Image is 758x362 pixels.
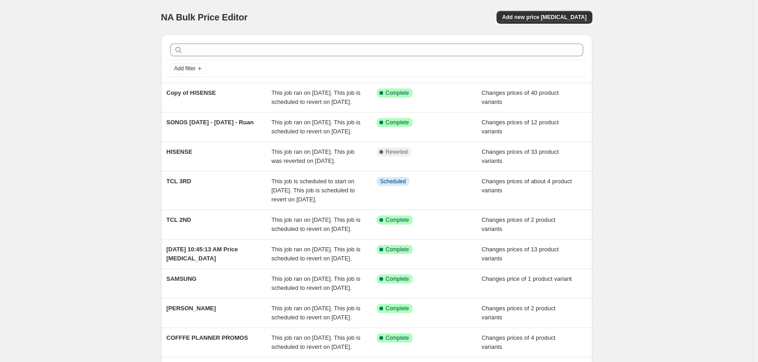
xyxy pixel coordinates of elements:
[502,14,586,21] span: Add new price [MEDICAL_DATA]
[497,11,592,24] button: Add new price [MEDICAL_DATA]
[386,246,409,253] span: Complete
[386,275,409,283] span: Complete
[482,148,559,164] span: Changes prices of 33 product variants
[167,305,216,312] span: [PERSON_NAME]
[271,119,360,135] span: This job ran on [DATE]. This job is scheduled to revert on [DATE].
[271,275,360,291] span: This job ran on [DATE]. This job is scheduled to revert on [DATE].
[482,334,556,350] span: Changes prices of 4 product variants
[271,305,360,321] span: This job ran on [DATE]. This job is scheduled to revert on [DATE].
[386,119,409,126] span: Complete
[271,178,355,203] span: This job is scheduled to start on [DATE]. This job is scheduled to revert on [DATE].
[167,246,238,262] span: [DATE] 10:45:13 AM Price [MEDICAL_DATA]
[271,216,360,232] span: This job ran on [DATE]. This job is scheduled to revert on [DATE].
[271,148,354,164] span: This job ran on [DATE]. This job was reverted on [DATE].
[271,334,360,350] span: This job ran on [DATE]. This job is scheduled to revert on [DATE].
[167,275,197,282] span: SAMSUNG
[170,63,207,74] button: Add filter
[386,216,409,224] span: Complete
[380,178,406,185] span: Scheduled
[167,178,192,185] span: TCL 3RD
[482,178,572,194] span: Changes prices of about 4 product variants
[167,148,192,155] span: HISENSE
[386,305,409,312] span: Complete
[167,89,216,96] span: Copy of HISENSE
[482,216,556,232] span: Changes prices of 2 product variants
[271,89,360,105] span: This job ran on [DATE]. This job is scheduled to revert on [DATE].
[174,65,196,72] span: Add filter
[482,246,559,262] span: Changes prices of 13 product variants
[271,246,360,262] span: This job ran on [DATE]. This job is scheduled to revert on [DATE].
[386,148,408,156] span: Reverted
[386,89,409,97] span: Complete
[167,334,248,341] span: COFFFE PLANNER PROMOS
[167,119,254,126] span: SONOS [DATE] - [DATE] - Ruan
[386,334,409,342] span: Complete
[482,89,559,105] span: Changes prices of 40 product variants
[161,12,248,22] span: NA Bulk Price Editor
[482,275,572,282] span: Changes price of 1 product variant
[482,119,559,135] span: Changes prices of 12 product variants
[167,216,192,223] span: TCL 2ND
[482,305,556,321] span: Changes prices of 2 product variants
